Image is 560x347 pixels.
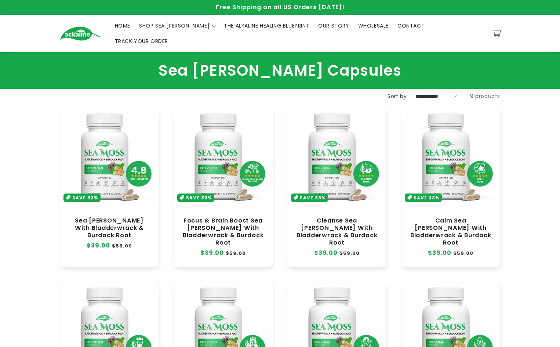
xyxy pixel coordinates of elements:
[60,26,100,41] img: Ackaline
[115,22,130,29] span: HOME
[470,93,500,100] span: 9 products
[388,93,408,100] label: Sort by:
[354,18,393,33] a: WHOLESALE
[295,217,379,247] a: Cleanse Sea [PERSON_NAME] With Bladderwrack & Burdock Root
[224,22,309,29] span: THE ALKALINE HEALING BLUEPRINT
[60,61,500,80] h1: Sea [PERSON_NAME] Capsules
[358,22,389,29] span: WHOLESALE
[216,3,345,11] span: Free Shipping on all US Orders [DATE]!
[318,22,349,29] span: OUR STORY
[135,18,219,33] summary: SHOP SEA [PERSON_NAME]
[408,217,493,247] a: Calm Sea [PERSON_NAME] With Bladderwrack & Burdock Root
[110,33,173,49] a: TRACK YOUR ORDER
[181,217,265,247] a: Focus & Brain Boost Sea [PERSON_NAME] With Bladderwrack & Burdock Root
[115,38,168,44] span: TRACK YOUR ORDER
[110,18,135,33] a: HOME
[397,22,425,29] span: CONTACT
[393,18,429,33] a: CONTACT
[67,217,152,239] a: Sea [PERSON_NAME] With Bladderwrack & Burdock Root
[314,18,353,33] a: OUR STORY
[139,22,210,29] span: SHOP SEA [PERSON_NAME]
[219,18,314,33] a: THE ALKALINE HEALING BLUEPRINT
